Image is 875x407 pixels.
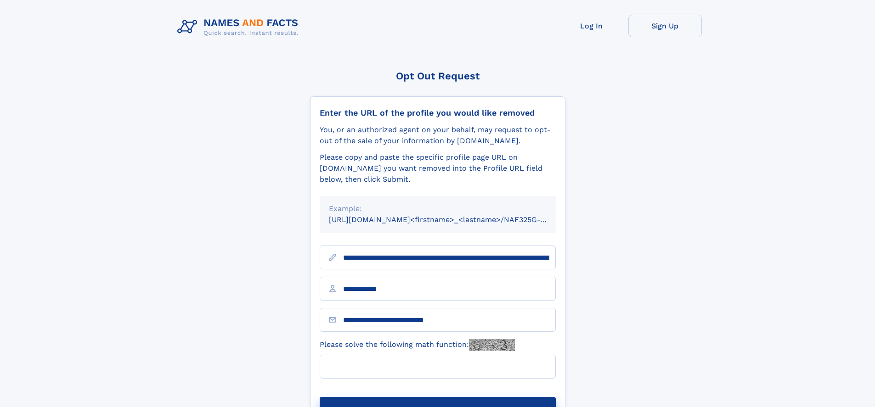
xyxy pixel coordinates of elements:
div: Example: [329,203,547,214]
div: You, or an authorized agent on your behalf, may request to opt-out of the sale of your informatio... [320,124,556,146]
img: Logo Names and Facts [174,15,306,39]
div: Enter the URL of the profile you would like removed [320,108,556,118]
div: Opt Out Request [310,70,565,82]
small: [URL][DOMAIN_NAME]<firstname>_<lastname>/NAF325G-xxxxxxxx [329,215,573,224]
a: Sign Up [628,15,702,37]
div: Please copy and paste the specific profile page URL on [DOMAIN_NAME] you want removed into the Pr... [320,152,556,185]
a: Log In [555,15,628,37]
label: Please solve the following math function: [320,339,515,351]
